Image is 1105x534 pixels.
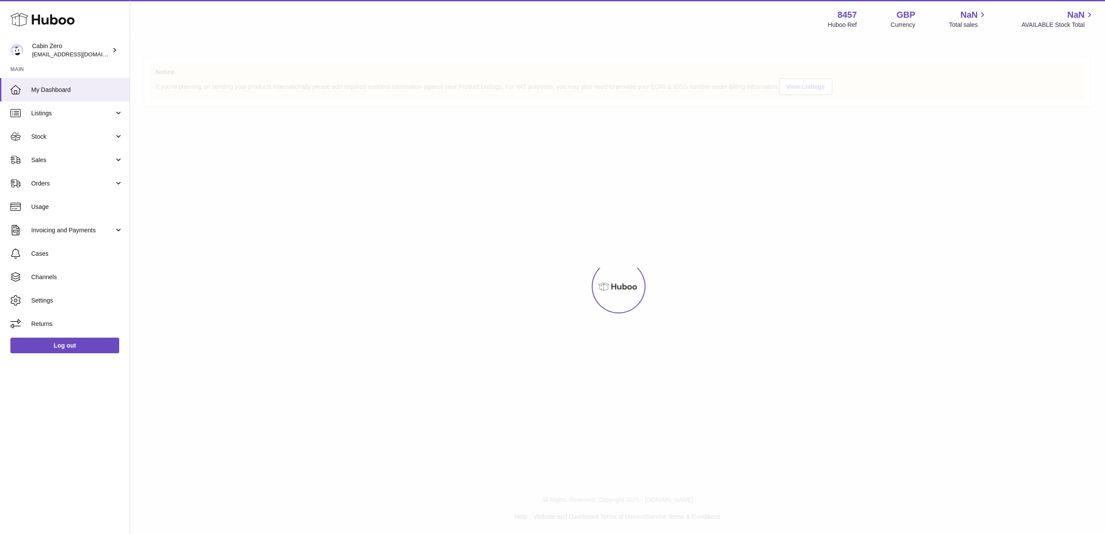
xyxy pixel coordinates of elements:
strong: 8457 [838,9,857,21]
div: Huboo Ref [828,21,857,29]
span: My Dashboard [31,86,123,94]
span: AVAILABLE Stock Total [1021,21,1095,29]
span: Total sales [949,21,988,29]
img: internalAdmin-8457@internal.huboo.com [10,44,23,57]
a: Log out [10,338,119,353]
span: Sales [31,156,114,164]
span: Returns [31,320,123,328]
span: NaN [1067,9,1085,21]
span: Orders [31,179,114,188]
span: Stock [31,133,114,141]
span: Cases [31,250,123,258]
span: Listings [31,109,114,117]
strong: GBP [896,9,915,21]
span: Channels [31,273,123,281]
div: Currency [891,21,916,29]
a: NaN Total sales [949,9,988,29]
span: Settings [31,296,123,305]
span: Usage [31,203,123,211]
a: NaN AVAILABLE Stock Total [1021,9,1095,29]
span: [EMAIL_ADDRESS][DOMAIN_NAME] [32,51,127,58]
div: Cabin Zero [32,42,110,59]
span: Invoicing and Payments [31,226,114,234]
span: NaN [960,9,978,21]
